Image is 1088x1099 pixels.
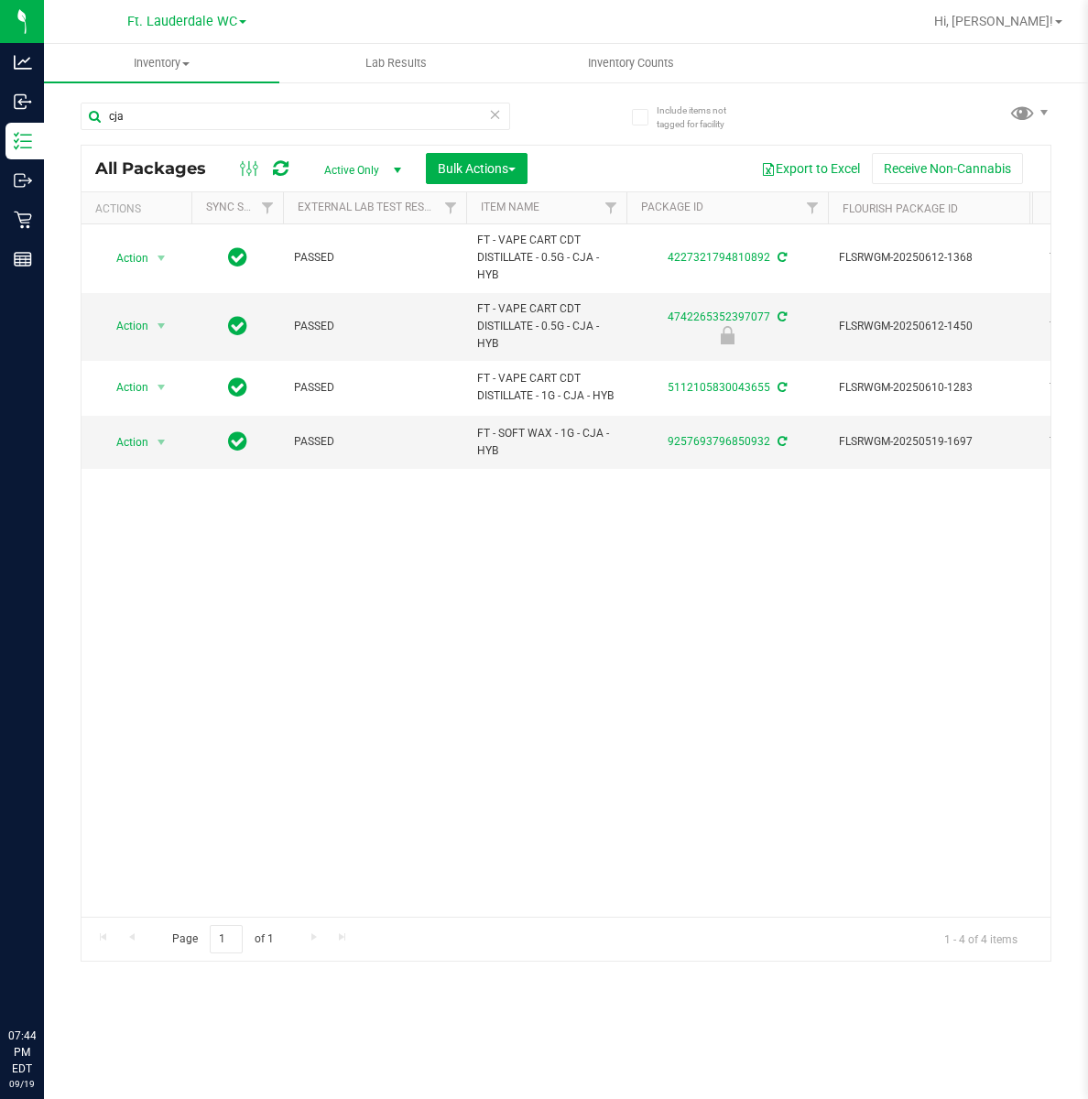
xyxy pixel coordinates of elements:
a: 4742265352397077 [668,310,770,323]
span: Action [100,313,149,339]
span: select [150,430,173,455]
a: Lab Results [279,44,515,82]
inline-svg: Retail [14,211,32,229]
a: 4227321794810892 [668,251,770,264]
span: Include items not tagged for facility [657,103,748,131]
span: Bulk Actions [438,161,516,176]
span: Inventory Counts [563,55,699,71]
span: FLSRWGM-20250610-1283 [839,379,1018,397]
span: FT - VAPE CART CDT DISTILLATE - 0.5G - CJA - HYB [477,300,615,354]
span: FT - VAPE CART CDT DISTILLATE - 1G - CJA - HYB [477,370,615,405]
input: Search Package ID, Item Name, SKU, Lot or Part Number... [81,103,510,130]
input: 1 [210,925,243,953]
span: Action [100,245,149,271]
span: FT - SOFT WAX - 1G - CJA - HYB [477,425,615,460]
inline-svg: Outbound [14,171,32,190]
span: PASSED [294,379,455,397]
span: Sync from Compliance System [775,310,787,323]
span: In Sync [228,245,247,270]
span: In Sync [228,313,247,339]
a: Sync Status [206,201,277,213]
span: Hi, [PERSON_NAME]! [934,14,1053,28]
a: External Lab Test Result [298,201,441,213]
a: 5112105830043655 [668,381,770,394]
span: Page of 1 [157,925,288,953]
span: PASSED [294,318,455,335]
span: Sync from Compliance System [775,435,787,448]
span: FLSRWGM-20250519-1697 [839,433,1018,451]
a: Inventory Counts [514,44,749,82]
span: Ft. Lauderdale WC [127,14,237,29]
a: Package ID [641,201,703,213]
div: Newly Received [624,326,831,344]
span: FT - VAPE CART CDT DISTILLATE - 0.5G - CJA - HYB [477,232,615,285]
a: Filter [596,192,626,223]
p: 07:44 PM EDT [8,1028,36,1077]
a: Item Name [481,201,539,213]
span: FLSRWGM-20250612-1450 [839,318,1018,335]
span: PASSED [294,249,455,267]
span: Inventory [44,55,279,71]
a: Filter [798,192,828,223]
span: Sync from Compliance System [775,381,787,394]
span: In Sync [228,375,247,400]
span: In Sync [228,429,247,454]
a: Inventory [44,44,279,82]
inline-svg: Inbound [14,92,32,111]
div: Actions [95,202,184,215]
iframe: Resource center [18,952,73,1007]
span: 1 - 4 of 4 items [930,925,1032,952]
inline-svg: Inventory [14,132,32,150]
span: Action [100,375,149,400]
span: Clear [489,103,502,126]
span: FLSRWGM-20250612-1368 [839,249,1018,267]
span: Sync from Compliance System [775,251,787,264]
p: 09/19 [8,1077,36,1091]
span: Lab Results [341,55,452,71]
button: Bulk Actions [426,153,528,184]
a: Filter [253,192,283,223]
span: select [150,245,173,271]
a: 9257693796850932 [668,435,770,448]
a: Flourish Package ID [843,202,958,215]
span: select [150,313,173,339]
span: Action [100,430,149,455]
button: Export to Excel [749,153,872,184]
span: select [150,375,173,400]
inline-svg: Analytics [14,53,32,71]
span: PASSED [294,433,455,451]
span: All Packages [95,158,224,179]
inline-svg: Reports [14,250,32,268]
a: Filter [436,192,466,223]
button: Receive Non-Cannabis [872,153,1023,184]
